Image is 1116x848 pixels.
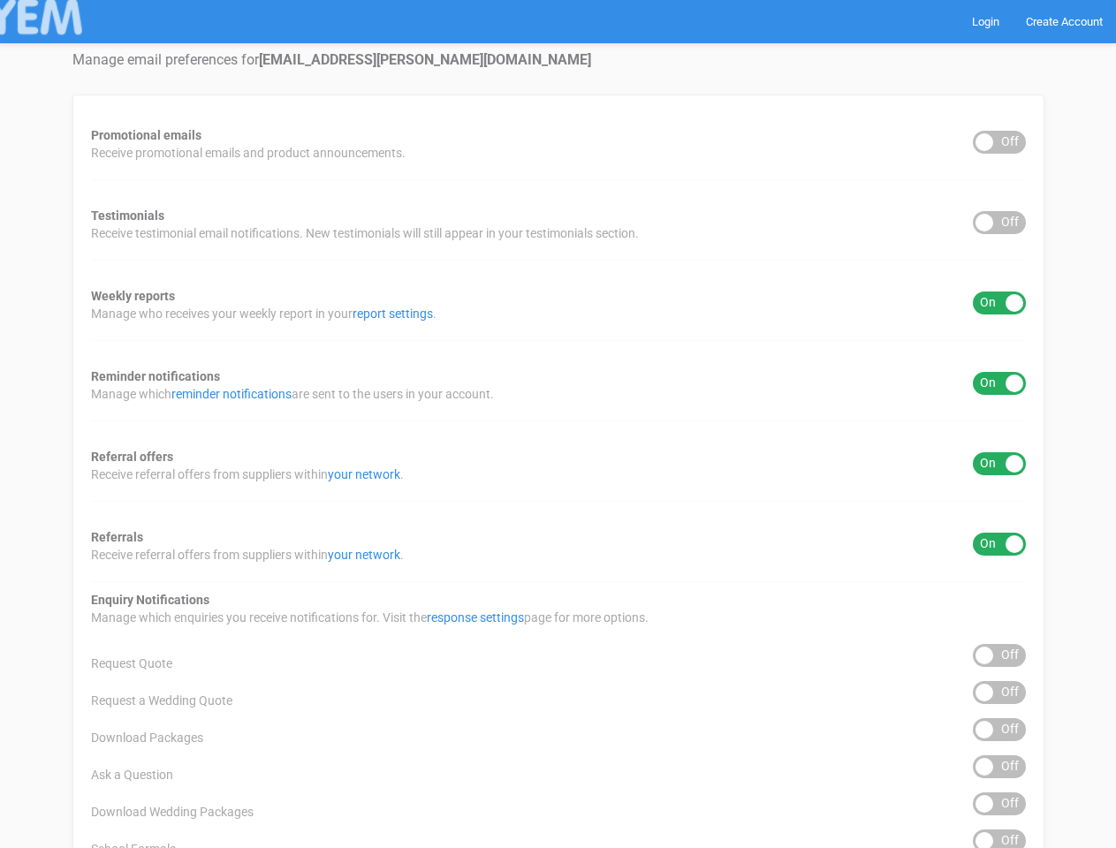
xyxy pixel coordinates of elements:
a: your network [328,548,400,562]
h4: Manage email preferences for [72,52,1044,68]
span: Manage who receives your weekly report in your . [91,305,437,322]
strong: Referrals [91,530,143,544]
a: reminder notifications [171,387,292,401]
strong: [EMAIL_ADDRESS][PERSON_NAME][DOMAIN_NAME] [259,51,591,68]
strong: Testimonials [91,208,164,223]
strong: Promotional emails [91,128,201,142]
span: Manage which enquiries you receive notifications for. Visit the page for more options. [91,609,649,626]
strong: Referral offers [91,450,173,464]
strong: Enquiry Notifications [91,593,209,607]
span: Download Packages [91,729,203,746]
span: Ask a Question [91,766,173,784]
span: Download Wedding Packages [91,803,254,821]
span: Receive referral offers from suppliers within . [91,466,404,483]
span: Request a Wedding Quote [91,692,232,709]
strong: Reminder notifications [91,369,220,383]
span: Receive testimonial email notifications. New testimonials will still appear in your testimonials ... [91,224,639,242]
span: Request Quote [91,655,172,672]
span: Manage which are sent to the users in your account. [91,385,494,403]
span: Receive promotional emails and product announcements. [91,144,406,162]
a: report settings [353,307,433,321]
a: response settings [427,610,524,625]
strong: Weekly reports [91,289,175,303]
span: Receive referral offers from suppliers within . [91,546,404,564]
a: your network [328,467,400,481]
